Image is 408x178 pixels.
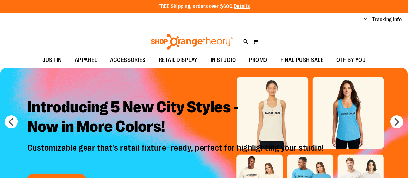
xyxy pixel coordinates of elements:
span: PROMO [249,53,267,68]
a: ACCESSORIES [104,53,152,68]
button: prev [5,115,18,128]
span: ACCESSORIES [110,53,146,68]
span: OTF BY YOU [336,53,366,68]
span: APPAREL [75,53,97,68]
a: Details [234,4,250,9]
span: JUST IN [42,53,62,68]
p: Customizable gear that’s retail fixture–ready, perfect for highlighting your studio! [23,143,330,167]
button: next [390,115,403,128]
p: FREE Shipping, orders over $600. [158,3,250,10]
span: FINAL PUSH SALE [280,53,324,68]
a: OTF BY YOU [330,53,372,68]
a: IN STUDIO [204,53,243,68]
span: RETAIL DISPLAY [159,53,198,68]
a: Tracking Info [372,16,402,23]
a: PROMO [242,53,274,68]
h2: Introducing 5 New City Styles - Now in More Colors! [23,93,330,143]
a: RETAIL DISPLAY [152,53,204,68]
a: APPAREL [68,53,104,68]
a: JUST IN [36,53,68,68]
span: IN STUDIO [211,53,236,68]
button: Account menu [364,16,367,23]
img: Shop Orangetheory [150,34,234,50]
a: FINAL PUSH SALE [274,53,330,68]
